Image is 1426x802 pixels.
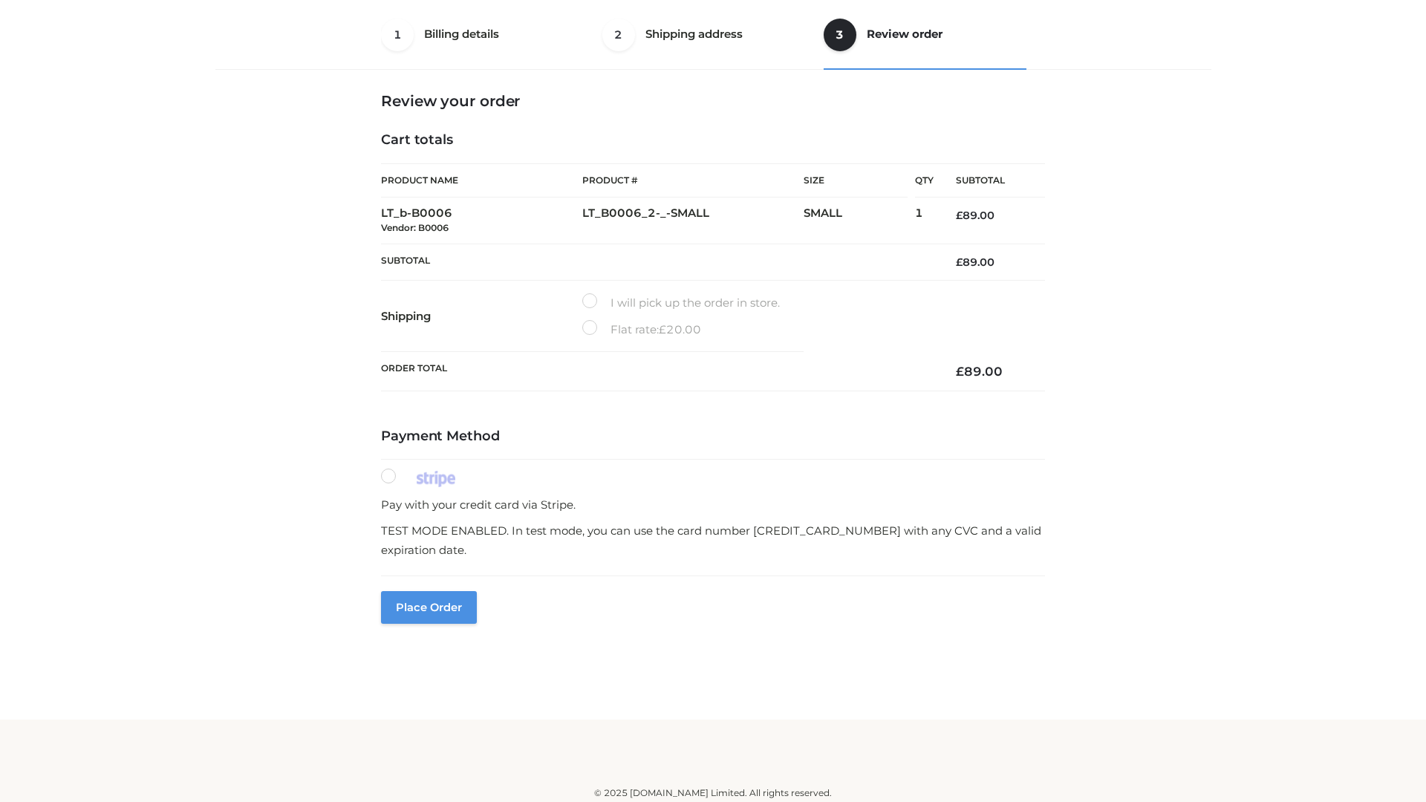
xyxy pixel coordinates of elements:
th: Shipping [381,281,582,352]
label: I will pick up the order in store. [582,293,780,313]
span: £ [956,255,963,269]
div: © 2025 [DOMAIN_NAME] Limited. All rights reserved. [221,786,1205,801]
th: Order Total [381,352,934,391]
bdi: 89.00 [956,364,1003,379]
bdi: 89.00 [956,255,994,269]
h4: Payment Method [381,428,1045,445]
h3: Review your order [381,92,1045,110]
th: Size [804,164,908,198]
bdi: 20.00 [659,322,701,336]
small: Vendor: B0006 [381,222,449,233]
th: Subtotal [381,244,934,280]
button: Place order [381,591,477,624]
h4: Cart totals [381,132,1045,149]
span: £ [659,322,666,336]
th: Product Name [381,163,582,198]
td: LT_b-B0006 [381,198,582,244]
td: SMALL [804,198,915,244]
td: LT_B0006_2-_-SMALL [582,198,804,244]
bdi: 89.00 [956,209,994,222]
p: Pay with your credit card via Stripe. [381,495,1045,515]
p: TEST MODE ENABLED. In test mode, you can use the card number [CREDIT_CARD_NUMBER] with any CVC an... [381,521,1045,559]
th: Subtotal [934,164,1045,198]
td: 1 [915,198,934,244]
th: Qty [915,163,934,198]
th: Product # [582,163,804,198]
span: £ [956,364,964,379]
label: Flat rate: [582,320,701,339]
span: £ [956,209,963,222]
